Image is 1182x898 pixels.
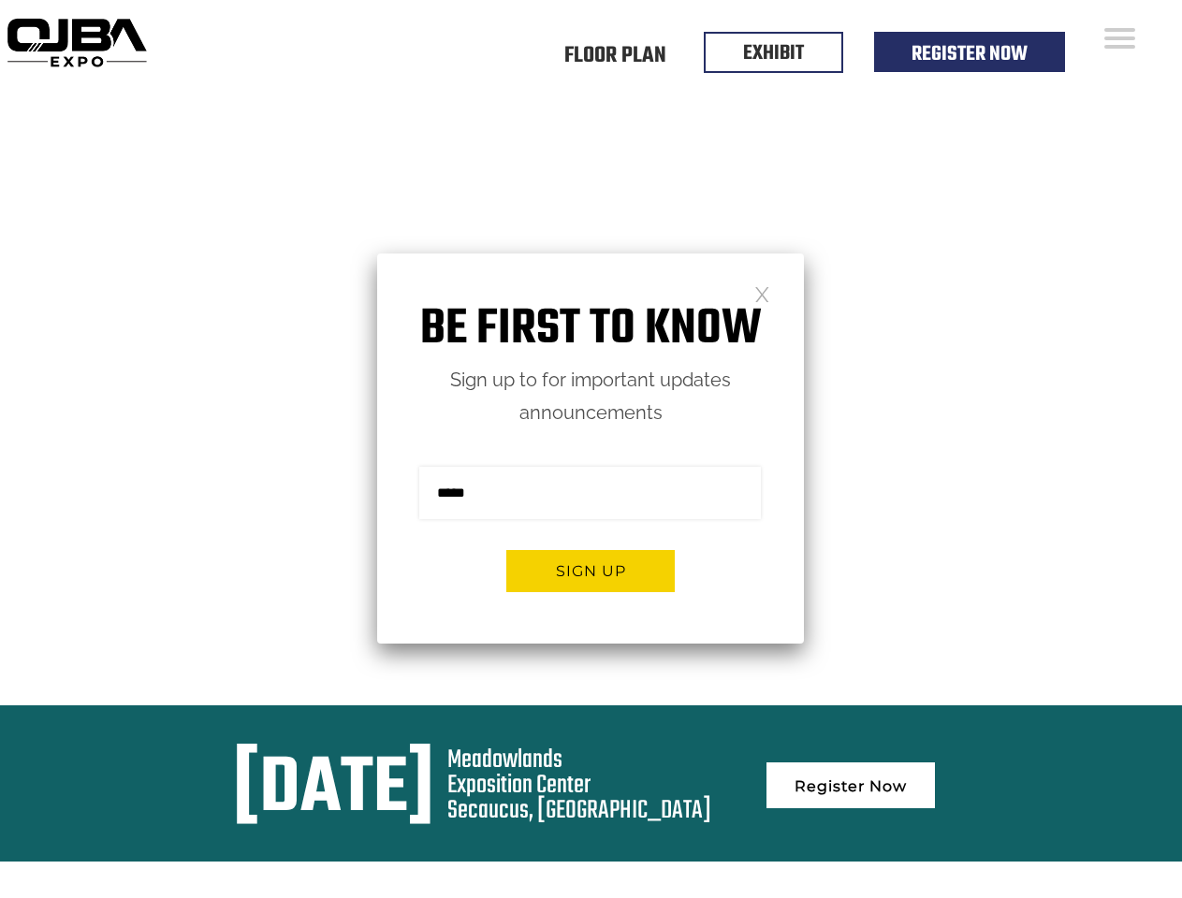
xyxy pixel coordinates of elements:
[506,550,675,592] button: Sign up
[447,747,711,823] div: Meadowlands Exposition Center Secaucus, [GEOGRAPHIC_DATA]
[233,747,434,833] div: [DATE]
[743,37,804,69] a: EXHIBIT
[766,762,935,808] a: Register Now
[754,285,770,301] a: Close
[377,300,804,359] h1: Be first to know
[377,364,804,429] p: Sign up to for important updates announcements
[912,38,1028,70] a: Register Now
